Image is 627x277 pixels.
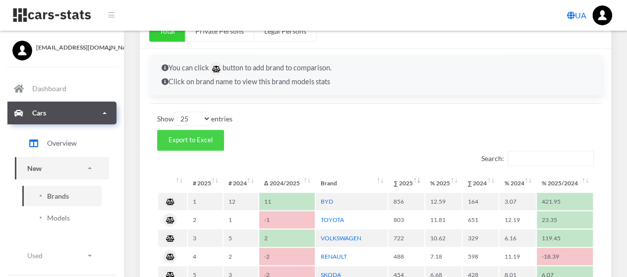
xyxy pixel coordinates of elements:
th: ∑&nbsp;2024: activate to sort column ascending [462,174,498,192]
input: Search: [508,151,594,166]
a: Brands [22,186,102,206]
a: Private Persons [185,20,254,42]
td: 3.07 [499,193,535,210]
td: -2 [259,248,315,265]
div: You can click button to add brand to comparison. Click on brand name to view this brand models stats [150,55,601,95]
td: 12.19 [499,211,535,228]
th: %&nbsp;2024: activate to sort column ascending [499,174,535,192]
th: %&nbsp;2025/2024: activate to sort column ascending [537,174,593,192]
td: 119.45 [537,229,593,247]
td: 11 [259,193,315,210]
a: RENAULT [321,253,347,260]
td: 12.59 [425,193,461,210]
span: [EMAIL_ADDRESS][DOMAIN_NAME] [36,43,112,52]
td: 12 [224,193,258,210]
td: 722 [389,229,424,247]
a: Used [15,244,109,267]
button: Export to Excel [157,130,224,151]
p: Dashboard [32,82,66,95]
a: [EMAIL_ADDRESS][DOMAIN_NAME] [12,41,112,52]
td: 856 [389,193,424,210]
td: 2 [188,211,223,228]
td: 23.35 [537,211,593,228]
td: 2 [259,229,315,247]
td: 421.95 [537,193,593,210]
p: Cars [32,107,46,119]
a: Legal Persons [254,20,317,42]
td: 2 [224,248,258,265]
th: #&nbsp;2024: activate to sort column ascending [224,174,258,192]
label: Search: [481,151,594,166]
img: navbar brand [12,7,92,23]
a: BYD [321,198,333,205]
p: New [27,162,42,174]
a: TOYOTA [321,216,344,223]
span: Brands [47,191,69,201]
p: Used [27,249,43,262]
a: VOLKSWAGEN [321,234,361,242]
a: Overview [15,131,109,156]
td: 5 [224,229,258,247]
td: 3 [188,229,223,247]
label: Show entries [157,111,232,126]
td: 598 [462,248,498,265]
th: ∑&nbsp;2025: activate to sort column ascending [389,174,424,192]
td: -1 [259,211,315,228]
td: 651 [462,211,498,228]
td: 488 [389,248,424,265]
td: -18.39 [537,248,593,265]
th: %&nbsp;2025: activate to sort column ascending [425,174,461,192]
th: : activate to sort column ascending [158,174,187,192]
td: 1 [224,211,258,228]
select: Showentries [174,111,211,126]
th: Δ&nbsp;2024/2025: activate to sort column ascending [259,174,315,192]
th: Brand: activate to sort column ascending [316,174,388,192]
a: Dashboard [7,77,116,100]
a: Cars [7,102,116,124]
td: 6.16 [499,229,535,247]
span: Models [47,213,70,223]
td: 4 [188,248,223,265]
td: 11.19 [499,248,535,265]
td: 1 [188,193,223,210]
td: 803 [389,211,424,228]
a: Total [149,20,185,42]
td: 10.62 [425,229,461,247]
a: UA [563,5,590,25]
a: Models [22,208,102,228]
td: 7.18 [425,248,461,265]
td: 329 [462,229,498,247]
span: Export to Excel [169,136,212,144]
td: 11.81 [425,211,461,228]
span: Overview [47,138,77,148]
td: 164 [462,193,498,210]
th: #&nbsp;2025: activate to sort column ascending [188,174,223,192]
a: New [15,157,109,179]
img: ... [592,5,612,25]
